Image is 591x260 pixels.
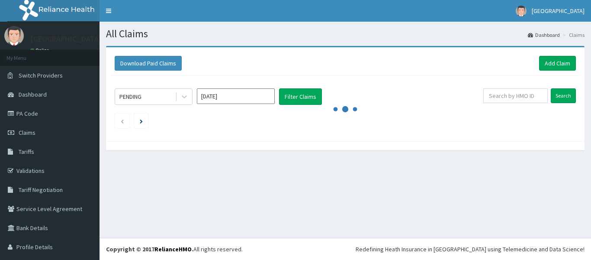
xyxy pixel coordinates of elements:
[120,117,124,125] a: Previous page
[140,117,143,125] a: Next page
[100,238,591,260] footer: All rights reserved.
[279,88,322,105] button: Filter Claims
[483,88,548,103] input: Search by HMO ID
[528,31,560,39] a: Dashboard
[19,71,63,79] span: Switch Providers
[154,245,192,253] a: RelianceHMO
[115,56,182,71] button: Download Paid Claims
[19,129,35,136] span: Claims
[19,148,34,156] span: Tariffs
[197,88,275,104] input: Select Month and Year
[332,96,358,122] svg: audio-loading
[356,245,585,253] div: Redefining Heath Insurance in [GEOGRAPHIC_DATA] using Telemedicine and Data Science!
[4,26,24,45] img: User Image
[19,91,47,98] span: Dashboard
[30,35,102,43] p: [GEOGRAPHIC_DATA]
[106,245,193,253] strong: Copyright © 2017 .
[106,28,585,39] h1: All Claims
[30,47,51,53] a: Online
[19,186,63,194] span: Tariff Negotiation
[532,7,585,15] span: [GEOGRAPHIC_DATA]
[561,31,585,39] li: Claims
[516,6,527,16] img: User Image
[539,56,576,71] a: Add Claim
[551,88,576,103] input: Search
[119,92,141,101] div: PENDING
